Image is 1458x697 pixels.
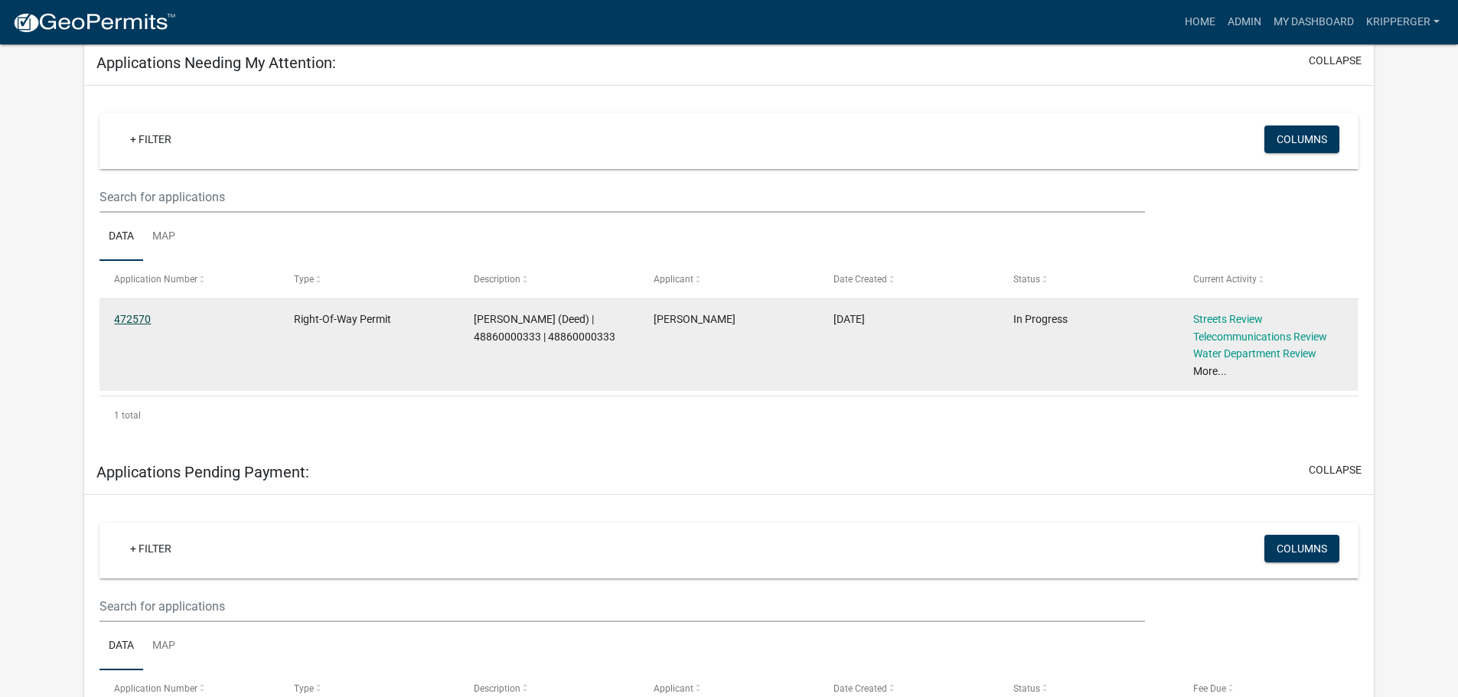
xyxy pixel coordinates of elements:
[143,213,184,262] a: Map
[294,274,314,285] span: Type
[1179,8,1222,37] a: Home
[84,86,1374,450] div: collapse
[1193,331,1327,343] a: Telecommunications Review
[96,54,336,72] h5: Applications Needing My Attention:
[654,683,693,694] span: Applicant
[1360,8,1446,37] a: kripperger
[639,261,819,298] datatable-header-cell: Applicant
[114,683,197,694] span: Application Number
[1193,313,1263,325] a: Streets Review
[1013,274,1040,285] span: Status
[143,622,184,671] a: Map
[96,463,309,481] h5: Applications Pending Payment:
[279,261,459,298] datatable-header-cell: Type
[99,181,1144,213] input: Search for applications
[99,622,143,671] a: Data
[1264,125,1339,153] button: Columns
[1309,53,1362,69] button: collapse
[1013,313,1068,325] span: In Progress
[1309,462,1362,478] button: collapse
[459,261,639,298] datatable-header-cell: Description
[1013,683,1040,694] span: Status
[1193,347,1316,360] a: Water Department Review
[294,313,391,325] span: Right-Of-Way Permit
[99,261,279,298] datatable-header-cell: Application Number
[1193,683,1226,694] span: Fee Due
[654,274,693,285] span: Applicant
[998,261,1178,298] datatable-header-cell: Status
[114,313,151,325] a: 472570
[833,274,887,285] span: Date Created
[1222,8,1267,37] a: Admin
[114,274,197,285] span: Application Number
[294,683,314,694] span: Type
[1178,261,1358,298] datatable-header-cell: Current Activity
[1264,535,1339,562] button: Columns
[1193,365,1227,377] a: More...
[99,591,1144,622] input: Search for applications
[654,313,736,325] span: Taylor Peters
[118,125,184,153] a: + Filter
[474,274,520,285] span: Description
[99,396,1359,435] div: 1 total
[1193,274,1257,285] span: Current Activity
[1267,8,1360,37] a: My Dashboard
[474,683,520,694] span: Description
[99,213,143,262] a: Data
[833,683,887,694] span: Date Created
[474,313,615,343] span: BAKER, SHIRLEY U (Deed) | 48860000333 | 48860000333
[118,535,184,562] a: + Filter
[819,261,999,298] datatable-header-cell: Date Created
[833,313,865,325] span: 09/02/2025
